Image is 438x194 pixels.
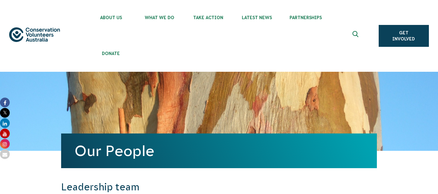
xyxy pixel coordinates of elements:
[87,51,135,56] span: Donate
[87,15,135,20] span: About Us
[135,15,184,20] span: What We Do
[61,181,295,193] h3: Leadership team
[281,15,330,20] span: Partnerships
[379,25,429,47] a: Get Involved
[352,31,360,41] span: Expand search box
[184,15,233,20] span: Take Action
[349,29,363,43] button: Expand search box Close search box
[9,27,60,42] img: logo.svg
[233,15,281,20] span: Latest News
[75,143,363,159] h1: Our People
